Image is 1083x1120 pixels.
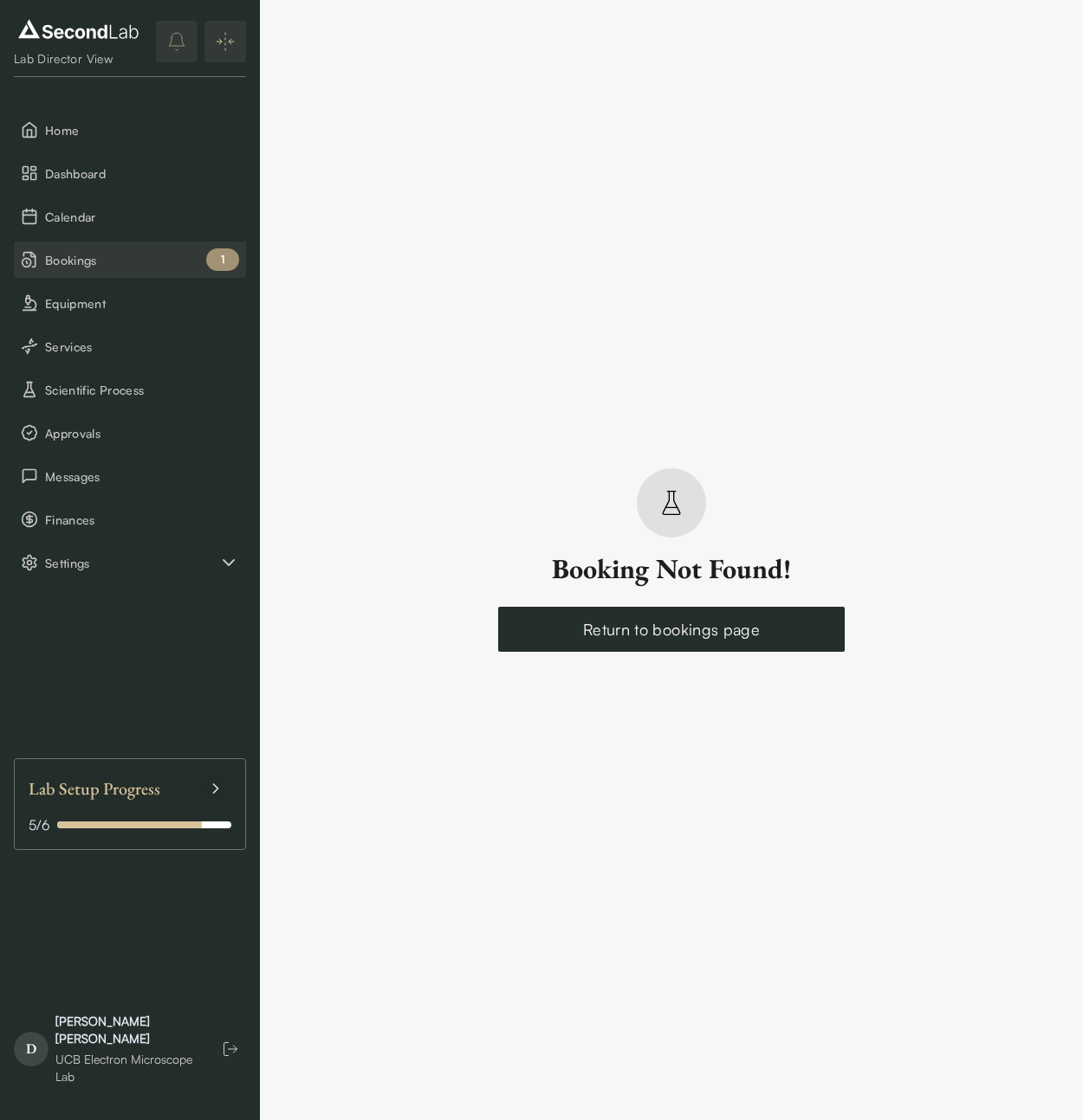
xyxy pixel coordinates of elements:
[156,21,198,62] button: notifications
[45,554,218,572] span: Settings
[14,198,246,235] button: Calendar
[14,544,246,581] button: Settings
[45,467,239,486] span: Messages
[29,814,50,835] span: 5 / 6
[45,424,239,442] span: Approvals
[14,50,143,68] div: Lab Director View
[45,164,239,183] span: Dashboard
[14,415,246,451] button: Approvals
[55,1051,198,1085] div: UCB Electron Microscope Lab
[204,21,246,62] button: Expand/Collapse sidebar
[14,371,246,408] button: Scientific Process
[14,16,143,43] img: logo
[45,121,239,139] span: Home
[14,1032,49,1066] span: D
[14,544,246,581] div: Settings sub items
[14,501,246,537] button: Finances
[14,112,246,148] button: Home
[206,248,239,271] div: 1
[45,294,239,312] span: Equipment
[45,381,239,399] span: Scientific Process
[552,551,791,586] h2: Booking Not Found!
[45,338,239,356] span: Services
[14,458,246,494] button: Messages
[45,251,239,269] span: Bookings
[14,285,246,321] button: Equipment
[29,773,160,804] span: Lab Setup Progress
[55,1013,198,1047] div: [PERSON_NAME] [PERSON_NAME]
[14,241,246,278] button: Bookings 1 pending
[14,328,246,364] button: Services
[215,1033,246,1065] button: Log out
[14,241,246,278] li: Bookings
[14,155,246,191] button: Dashboard
[45,511,239,529] span: Finances
[45,208,239,226] span: Calendar
[498,607,845,652] a: Return to bookings page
